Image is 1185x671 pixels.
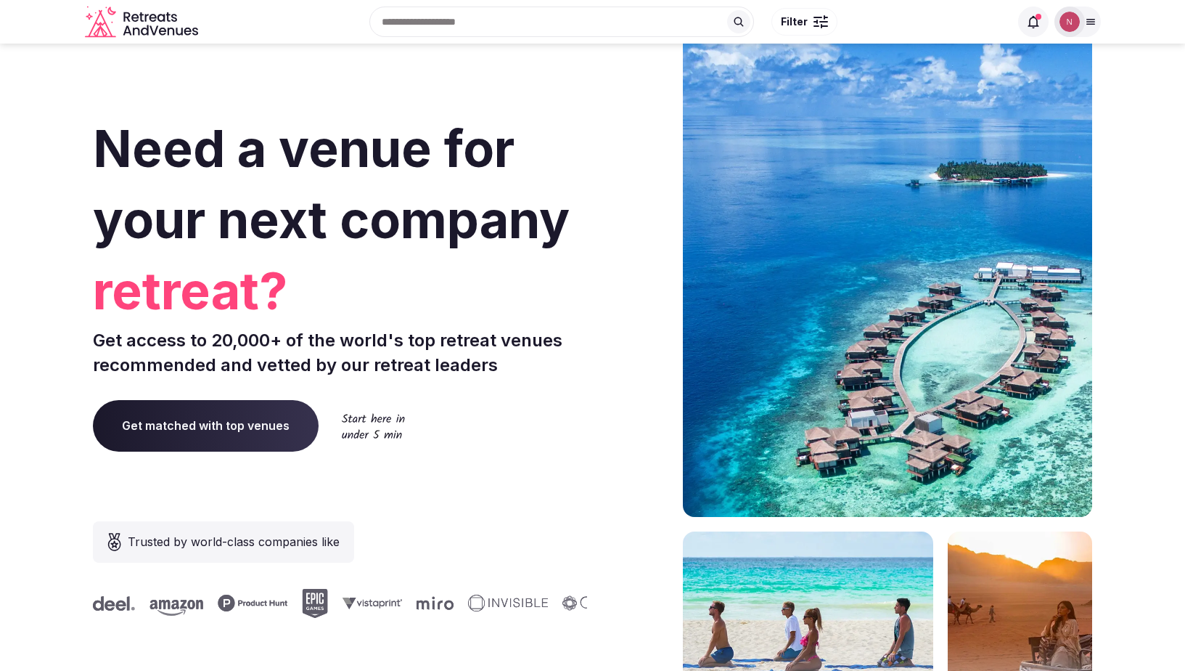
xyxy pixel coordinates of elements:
[85,6,201,38] svg: Retreats and Venues company logo
[1059,12,1080,32] img: Nathalia Bilotti
[300,589,327,618] svg: Epic Games company logo
[771,8,837,36] button: Filter
[85,6,201,38] a: Visit the homepage
[128,533,340,550] span: Trusted by world-class companies like
[341,597,401,609] svg: Vistaprint company logo
[93,328,587,377] p: Get access to 20,000+ of the world's top retreat venues recommended and vetted by our retreat lea...
[93,400,319,451] a: Get matched with top venues
[342,413,405,439] img: Start here in under 5 min
[467,595,546,612] svg: Invisible company logo
[91,596,134,611] svg: Deel company logo
[415,596,452,610] svg: Miro company logo
[781,15,808,29] span: Filter
[93,256,587,327] span: retreat?
[93,118,570,251] span: Need a venue for your next company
